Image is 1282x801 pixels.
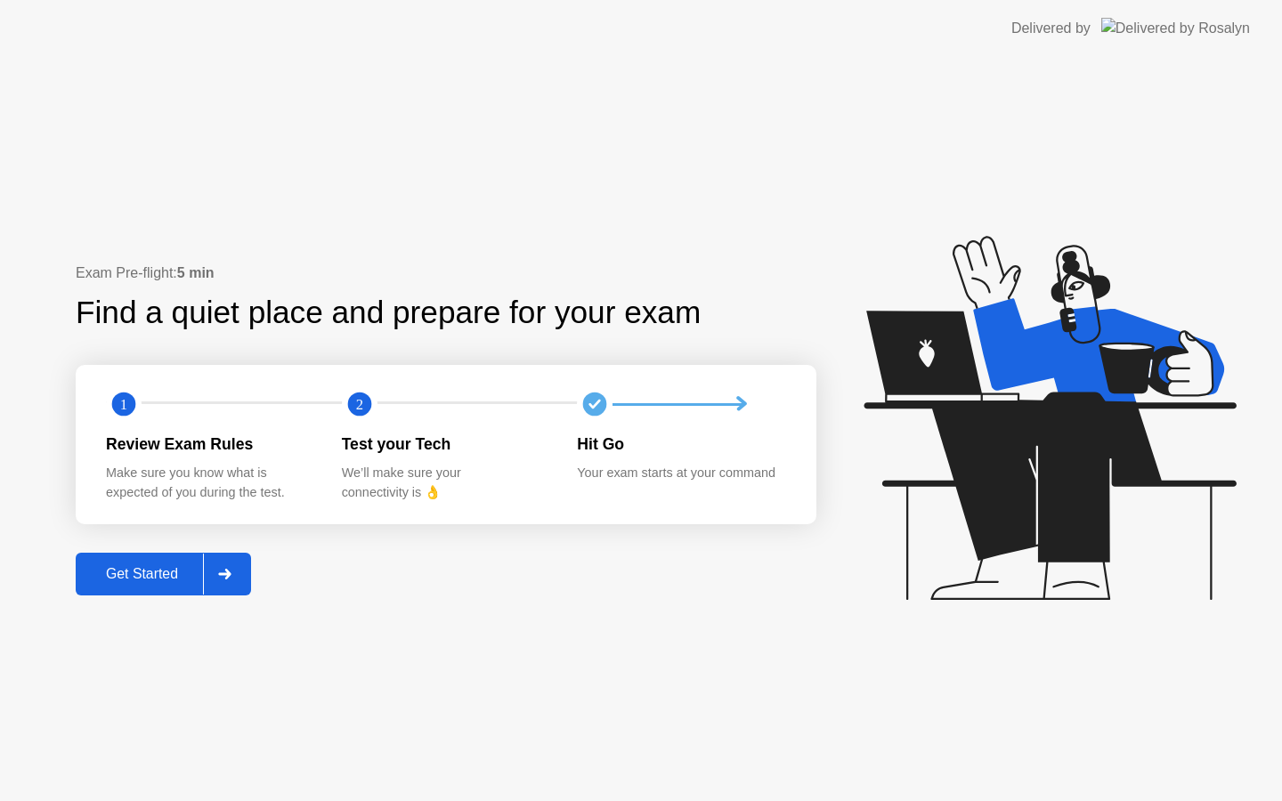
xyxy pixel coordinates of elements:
[1101,18,1250,38] img: Delivered by Rosalyn
[177,265,215,280] b: 5 min
[76,263,816,284] div: Exam Pre-flight:
[577,464,784,483] div: Your exam starts at your command
[106,433,313,456] div: Review Exam Rules
[356,396,363,413] text: 2
[76,289,703,336] div: Find a quiet place and prepare for your exam
[342,433,549,456] div: Test your Tech
[106,464,313,502] div: Make sure you know what is expected of you during the test.
[76,553,251,595] button: Get Started
[120,396,127,413] text: 1
[342,464,549,502] div: We’ll make sure your connectivity is 👌
[81,566,203,582] div: Get Started
[577,433,784,456] div: Hit Go
[1011,18,1091,39] div: Delivered by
